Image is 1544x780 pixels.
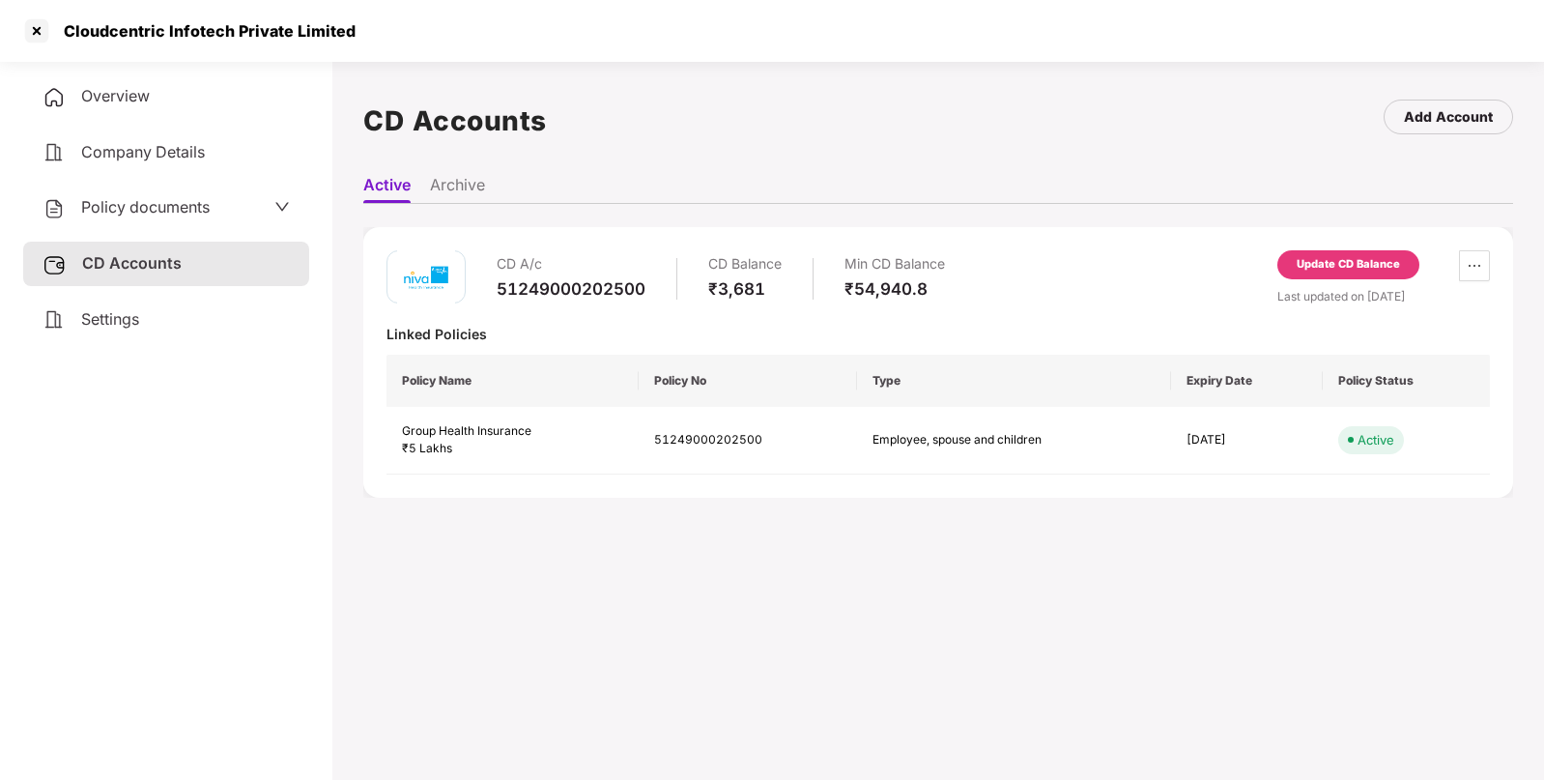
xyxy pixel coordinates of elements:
[1171,407,1323,476] td: [DATE]
[81,197,210,217] span: Policy documents
[363,100,547,142] h1: CD Accounts
[43,253,67,276] img: svg+xml;base64,PHN2ZyB3aWR0aD0iMjUiIGhlaWdodD0iMjQiIHZpZXdCb3g9IjAgMCAyNSAyNCIgZmlsbD0ibm9uZSIgeG...
[708,250,782,278] div: CD Balance
[844,250,945,278] div: Min CD Balance
[43,86,66,109] img: svg+xml;base64,PHN2ZyB4bWxucz0iaHR0cDovL3d3dy53My5vcmcvMjAwMC9zdmciIHdpZHRoPSIyNCIgaGVpZ2h0PSIyNC...
[1171,355,1323,407] th: Expiry Date
[497,278,645,300] div: 51249000202500
[708,278,782,300] div: ₹3,681
[1404,106,1493,128] div: Add Account
[81,142,205,161] span: Company Details
[639,407,857,476] td: 51249000202500
[81,86,150,105] span: Overview
[402,441,452,455] span: ₹5 Lakhs
[81,309,139,329] span: Settings
[402,422,623,441] div: Group Health Insurance
[1297,256,1400,274] div: Update CD Balance
[430,175,485,203] li: Archive
[386,355,639,407] th: Policy Name
[363,175,411,203] li: Active
[274,199,290,215] span: down
[1460,258,1489,274] span: ellipsis
[1459,250,1490,281] button: ellipsis
[857,355,1171,407] th: Type
[1277,287,1490,305] div: Last updated on [DATE]
[43,197,66,220] img: svg+xml;base64,PHN2ZyB4bWxucz0iaHR0cDovL3d3dy53My5vcmcvMjAwMC9zdmciIHdpZHRoPSIyNCIgaGVpZ2h0PSIyNC...
[1323,355,1490,407] th: Policy Status
[82,253,182,273] span: CD Accounts
[872,431,1085,449] div: Employee, spouse and children
[639,355,857,407] th: Policy No
[497,250,645,278] div: CD A/c
[43,308,66,332] img: svg+xml;base64,PHN2ZyB4bWxucz0iaHR0cDovL3d3dy53My5vcmcvMjAwMC9zdmciIHdpZHRoPSIyNCIgaGVpZ2h0PSIyNC...
[386,325,1490,343] div: Linked Policies
[397,248,455,306] img: mbhicl.png
[43,141,66,164] img: svg+xml;base64,PHN2ZyB4bWxucz0iaHR0cDovL3d3dy53My5vcmcvMjAwMC9zdmciIHdpZHRoPSIyNCIgaGVpZ2h0PSIyNC...
[844,278,945,300] div: ₹54,940.8
[1358,430,1394,449] div: Active
[52,21,356,41] div: Cloudcentric Infotech Private Limited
